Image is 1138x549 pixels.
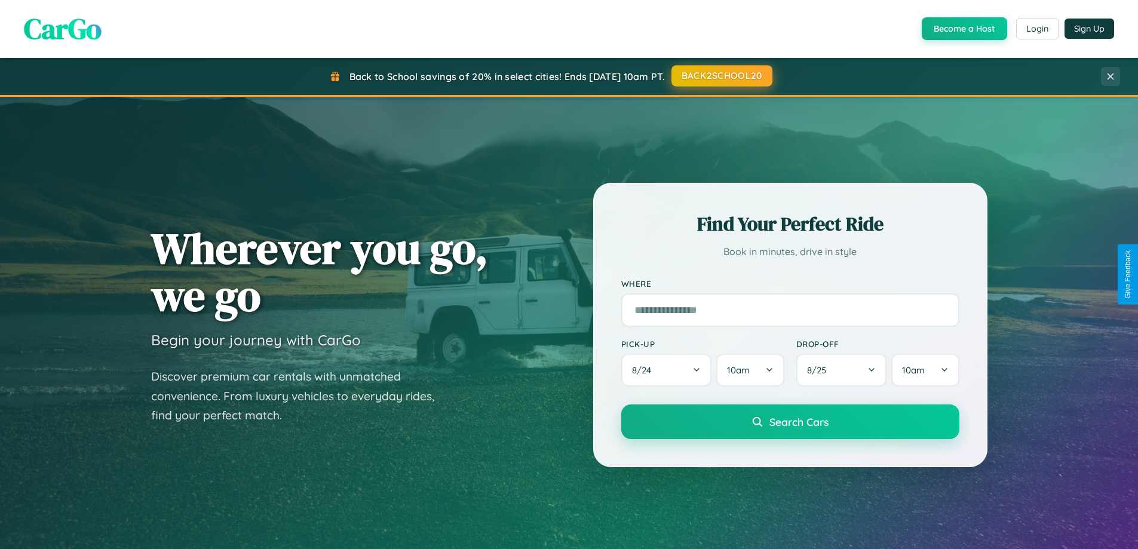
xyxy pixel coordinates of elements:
button: 8/24 [621,354,712,387]
span: Search Cars [769,415,829,428]
button: 10am [891,354,959,387]
label: Pick-up [621,339,784,349]
button: Become a Host [922,17,1007,40]
h2: Find Your Perfect Ride [621,211,959,237]
button: Login [1016,18,1059,39]
div: Give Feedback [1124,250,1132,299]
span: 10am [902,364,925,376]
label: Drop-off [796,339,959,349]
button: BACK2SCHOOL20 [671,65,772,87]
button: 10am [716,354,784,387]
span: CarGo [24,9,102,48]
p: Book in minutes, drive in style [621,243,959,260]
span: 10am [727,364,750,376]
button: 8/25 [796,354,887,387]
button: Sign Up [1065,19,1114,39]
span: 8 / 24 [632,364,657,376]
span: Back to School savings of 20% in select cities! Ends [DATE] 10am PT. [349,70,665,82]
span: 8 / 25 [807,364,832,376]
p: Discover premium car rentals with unmatched convenience. From luxury vehicles to everyday rides, ... [151,367,450,425]
h1: Wherever you go, we go [151,225,488,319]
button: Search Cars [621,404,959,439]
label: Where [621,278,959,289]
h3: Begin your journey with CarGo [151,331,361,349]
